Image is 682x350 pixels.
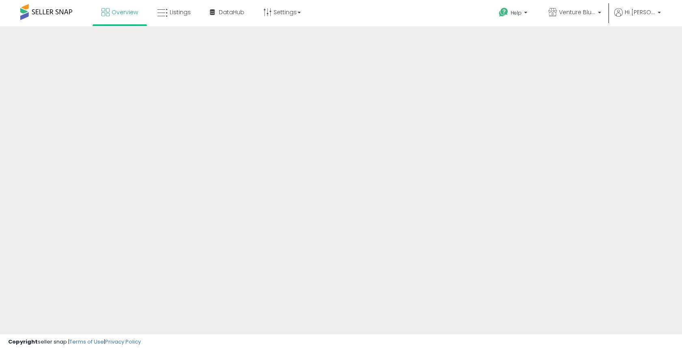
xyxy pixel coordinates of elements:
span: Overview [112,8,138,16]
a: Help [492,1,535,26]
span: DataHub [219,8,244,16]
a: Hi [PERSON_NAME] [614,8,661,26]
a: Privacy Policy [105,338,141,346]
span: Help [511,9,522,16]
span: Hi [PERSON_NAME] [625,8,655,16]
span: Listings [170,8,191,16]
i: Get Help [499,7,509,17]
div: seller snap | | [8,338,141,346]
span: Venture Blue DE [559,8,596,16]
strong: Copyright [8,338,38,346]
a: Terms of Use [69,338,104,346]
